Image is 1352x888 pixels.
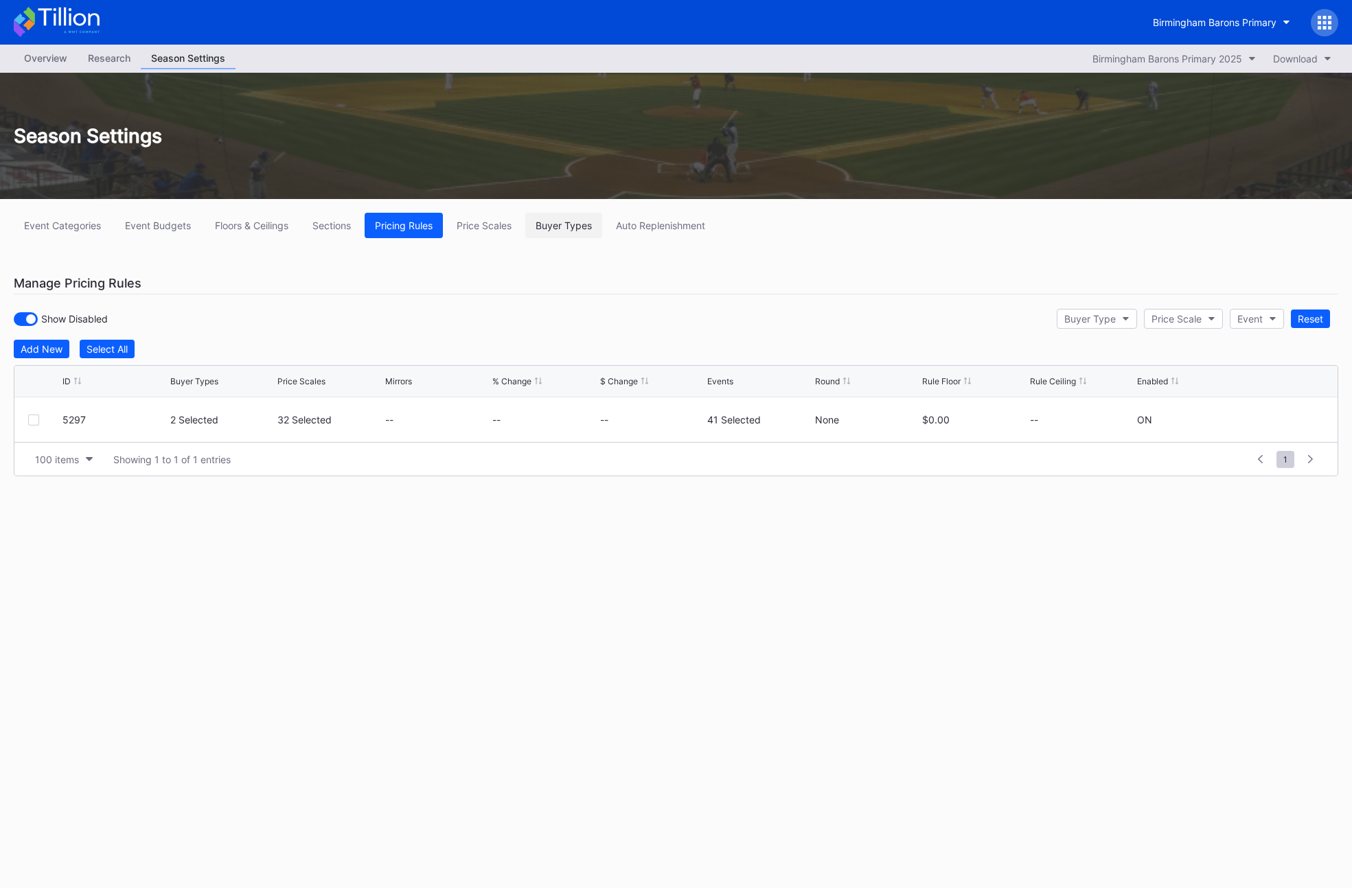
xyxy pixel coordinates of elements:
[365,213,443,238] button: Pricing Rules
[62,414,167,425] div: 5297
[457,220,512,231] div: Price Scales
[1298,313,1323,325] div: Reset
[312,220,351,231] div: Sections
[1152,313,1202,325] div: Price Scale
[170,376,218,386] div: Buyer Types
[1153,16,1276,28] div: Birmingham Barons Primary
[1064,313,1116,325] div: Buyer Type
[446,213,522,238] button: Price Scales
[205,213,299,238] button: Floors & Ceilings
[492,376,531,386] div: % Change
[1086,49,1263,68] button: Birmingham Barons Primary 2025
[14,272,1338,294] div: Manage Pricing Rules
[600,414,704,425] div: --
[21,343,62,355] div: Add New
[1266,49,1338,68] button: Download
[1030,414,1134,425] div: --
[1230,309,1284,329] button: Event
[14,312,108,326] div: Show Disabled
[87,343,128,355] div: Select All
[141,48,236,69] a: Season Settings
[1030,376,1076,386] div: Rule Ceiling
[536,220,592,231] div: Buyer Types
[14,48,78,69] a: Overview
[115,213,201,238] button: Event Budgets
[385,376,412,386] div: Mirrors
[277,414,382,425] div: 32 Selected
[525,213,602,238] button: Buyer Types
[922,376,961,386] div: Rule Floor
[616,220,705,231] div: Auto Replenishment
[815,376,840,386] div: Round
[14,48,78,68] div: Overview
[815,414,919,425] div: None
[14,340,69,358] button: Add New
[375,220,433,231] div: Pricing Rules
[28,450,100,469] button: 100 items
[1273,53,1318,65] div: Download
[1137,414,1152,425] div: ON
[1137,376,1168,386] div: Enabled
[35,454,79,465] div: 100 items
[707,376,733,386] div: Events
[24,220,101,231] div: Event Categories
[277,376,325,386] div: Price Scales
[302,213,361,238] button: Sections
[1143,10,1301,35] button: Birmingham Barons Primary
[78,48,141,68] div: Research
[1291,309,1330,328] button: Reset
[14,213,111,238] button: Event Categories
[62,376,71,386] div: ID
[80,340,135,358] button: Select All
[1092,53,1242,65] div: Birmingham Barons Primary 2025
[215,220,288,231] div: Floors & Ceilings
[113,454,231,465] div: Showing 1 to 1 of 1 entries
[600,376,638,386] div: $ Change
[78,48,141,69] a: Research
[606,213,715,238] button: Auto Replenishment
[1057,309,1137,329] button: Buyer Type
[492,414,597,425] div: --
[1237,313,1263,325] div: Event
[385,414,490,425] div: --
[170,414,275,425] div: 2 Selected
[1144,309,1223,329] button: Price Scale
[922,414,1027,425] div: $0.00
[125,220,191,231] div: Event Budgets
[1276,451,1294,468] span: 1
[707,414,812,425] div: 41 Selected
